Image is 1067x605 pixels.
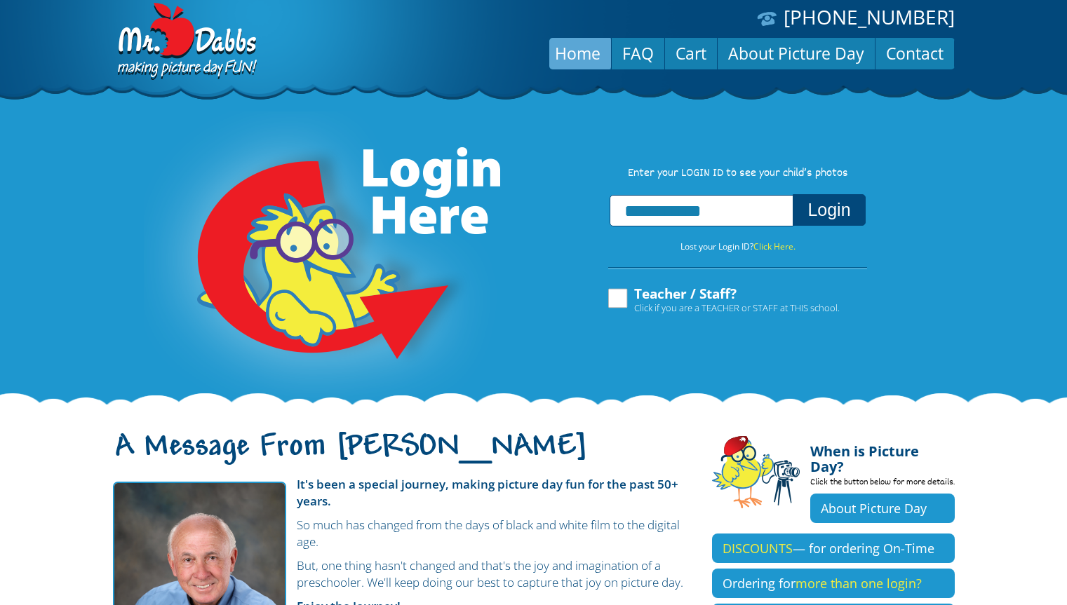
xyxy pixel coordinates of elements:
a: Contact [875,36,954,70]
a: About Picture Day [718,36,875,70]
a: FAQ [612,36,664,70]
strong: It's been a special journey, making picture day fun for the past 50+ years. [297,476,678,509]
p: Click the button below for more details. [810,475,955,494]
a: Cart [665,36,717,70]
a: Home [544,36,611,70]
span: DISCOUNTS [723,540,793,557]
a: About Picture Day [810,494,955,523]
span: more than one login? [796,575,922,592]
a: Ordering formore than one login? [712,569,955,598]
img: Dabbs Company [113,3,259,81]
a: DISCOUNTS— for ordering On-Time [712,533,955,563]
h4: When is Picture Day? [810,435,955,475]
p: So much has changed from the days of black and white film to the digital age. [113,517,691,550]
span: Click if you are a TEACHER or STAFF at THIS school. [634,301,840,315]
p: Lost your Login ID? [594,239,882,254]
p: But, one thing hasn't changed and that's the joy and imagination of a preschooler. We'll keep doi... [113,557,691,591]
button: Login [793,194,865,226]
img: Login Here [144,111,503,406]
a: Click Here. [753,240,796,252]
h1: A Message From [PERSON_NAME] [113,441,691,470]
p: Enter your LOGIN ID to see your child’s photos [594,166,882,182]
label: Teacher / Staff? [606,287,840,313]
a: [PHONE_NUMBER] [784,4,955,30]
